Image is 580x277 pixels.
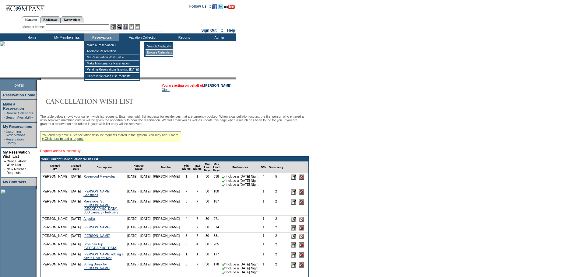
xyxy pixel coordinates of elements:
[181,241,192,251] td: 3
[192,198,203,216] td: 7
[299,175,304,180] input: Delete this Request
[181,224,192,233] td: 5
[203,233,212,241] td: 30
[212,224,221,233] td: 374
[260,216,268,224] td: 1
[260,241,268,251] td: 1
[85,48,139,54] td: Alternate Reservation
[127,175,151,178] nobr: [DATE] - [DATE]
[166,33,201,41] td: Reports
[291,225,296,230] input: Edit this Request
[70,188,83,198] td: [DATE]
[14,33,49,41] td: Home
[83,217,95,220] a: Anguilla
[203,224,212,233] td: 30
[40,161,70,173] td: Created By
[83,189,110,197] a: [PERSON_NAME] Christmas
[221,28,223,33] span: ::
[212,161,221,173] td: Max Lead Days
[181,261,192,276] td: 6
[260,173,268,188] td: 4
[212,251,221,261] td: 177
[212,233,221,241] td: 381
[152,261,181,276] td: [PERSON_NAME]
[152,173,181,188] td: [PERSON_NAME]
[268,188,285,198] td: 2
[6,116,33,119] a: Search Availability
[212,198,221,216] td: 187
[203,251,212,261] td: 30
[40,251,70,261] td: [PERSON_NAME]
[126,161,152,173] td: Request Dates
[162,88,170,92] a: Clear
[222,270,258,274] nobr: Include a [DATE] Night
[6,111,33,115] a: Browse Calendars
[6,137,24,145] a: Reservation History
[260,161,268,173] td: BRs
[4,167,6,175] td: ·
[291,175,296,180] input: Edit this Request
[299,252,304,258] input: Delete this Request
[299,242,304,248] input: Delete this Request
[3,125,32,129] a: My Reservations
[23,24,46,29] div: Member Name:
[222,266,258,270] nobr: Include a [DATE] Night
[268,224,285,233] td: 2
[117,24,122,29] img: View
[227,28,235,33] a: Help
[152,216,181,224] td: [PERSON_NAME]
[70,216,83,224] td: [DATE]
[40,173,70,188] td: [PERSON_NAME]
[70,261,83,276] td: [DATE]
[152,251,181,261] td: [PERSON_NAME]
[203,216,212,224] td: 30
[299,199,304,205] input: Delete this Request
[291,262,296,268] input: Edit this Request
[192,188,203,198] td: 7
[201,28,216,33] a: Sign Out
[70,233,83,241] td: [DATE]
[212,4,217,9] img: Become our fan on Facebook
[299,189,304,195] input: Delete this Request
[212,261,221,276] td: 178
[192,241,203,251] td: 4
[268,261,285,276] td: 2
[4,130,5,137] td: ·
[40,216,70,224] td: [PERSON_NAME]
[218,6,223,10] a: Follow us on Twitter
[203,241,212,251] td: 30
[4,111,5,115] td: ·
[40,233,70,241] td: [PERSON_NAME]
[85,67,139,73] td: Pending Reservations Expiring [DATE]
[4,116,5,119] td: ·
[181,161,192,173] td: Min Nights
[84,33,119,41] td: Reservations
[291,199,296,205] input: Edit this Request
[268,161,285,173] td: Occupancy
[127,252,151,256] nobr: [DATE] - [DATE]
[40,224,70,233] td: [PERSON_NAME]
[203,188,212,198] td: 30
[152,188,181,198] td: [PERSON_NAME]
[127,242,151,246] nobr: [DATE] - [DATE]
[222,183,226,187] img: chkSmaller.gif
[260,224,268,233] td: 1
[222,179,226,183] img: chkSmaller.gif
[85,42,139,48] td: Make a Reservation »
[224,6,235,10] a: Subscribe to our YouTube Channel
[222,267,226,270] img: chkSmaller.gif
[299,234,304,239] input: Delete this Request
[3,93,35,97] a: Reservation Home
[201,33,236,41] td: Admin
[127,189,151,193] nobr: [DATE] - [DATE]
[212,6,217,10] a: Become our fan on Facebook
[3,102,24,111] a: Make a Reservation
[203,261,212,276] td: 30
[291,217,296,222] input: Edit this Request
[83,175,114,178] a: Rosewood Mayakoba
[212,188,221,198] td: 180
[40,131,181,142] div: You currently have 13 cancellation wish list requests stored in the system. You may add 1 more.
[260,233,268,241] td: 1
[41,78,42,80] img: blank.gif
[203,161,212,173] td: Min Lead Days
